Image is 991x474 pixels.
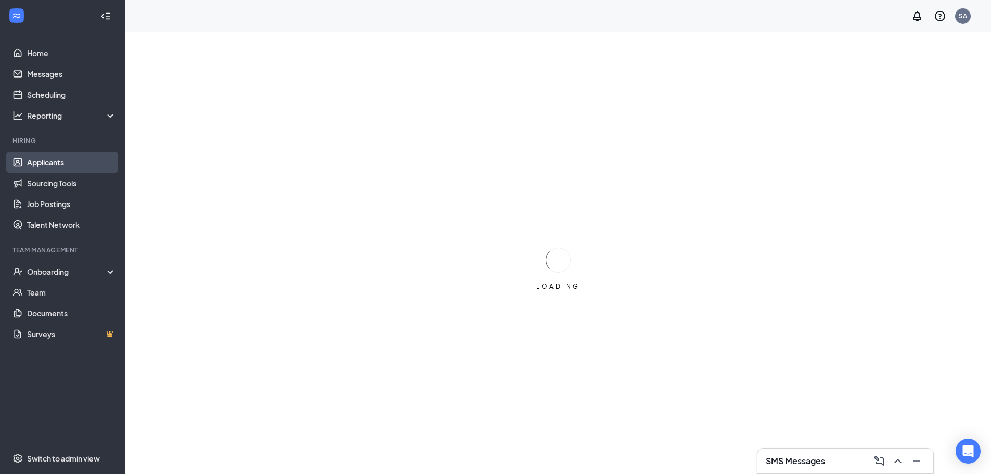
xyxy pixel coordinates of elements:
[12,246,114,254] div: Team Management
[911,10,923,22] svg: Notifications
[27,282,116,303] a: Team
[12,136,114,145] div: Hiring
[27,152,116,173] a: Applicants
[12,453,23,464] svg: Settings
[27,194,116,214] a: Job Postings
[27,303,116,324] a: Documents
[27,43,116,63] a: Home
[27,173,116,194] a: Sourcing Tools
[27,84,116,105] a: Scheduling
[890,453,906,469] button: ChevronUp
[12,266,23,277] svg: UserCheck
[27,63,116,84] a: Messages
[27,266,107,277] div: Onboarding
[908,453,925,469] button: Minimize
[766,455,825,467] h3: SMS Messages
[11,10,22,21] svg: WorkstreamLogo
[532,282,584,291] div: LOADING
[934,10,946,22] svg: QuestionInfo
[956,439,981,464] div: Open Intercom Messenger
[27,453,100,464] div: Switch to admin view
[910,455,923,467] svg: Minimize
[27,214,116,235] a: Talent Network
[27,324,116,344] a: SurveysCrown
[100,11,111,21] svg: Collapse
[871,453,887,469] button: ComposeMessage
[873,455,885,467] svg: ComposeMessage
[959,11,967,20] div: SA
[892,455,904,467] svg: ChevronUp
[27,110,117,121] div: Reporting
[12,110,23,121] svg: Analysis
